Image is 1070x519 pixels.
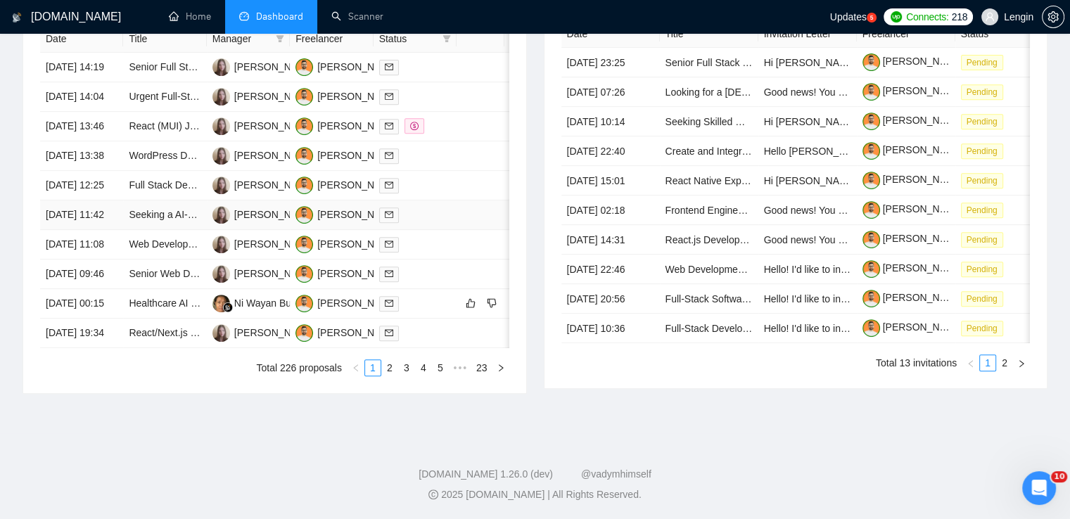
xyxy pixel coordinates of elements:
img: TM [295,58,313,76]
a: @vadymhimself [581,468,651,480]
img: TM [295,117,313,135]
td: [DATE] 07:26 [561,77,660,107]
th: Freelancer [857,20,955,48]
td: WordPress Developer - Long-term Freelancer (WPBakery, ACF, Custom PHP) [123,141,206,171]
td: [DATE] 14:19 [40,53,123,82]
div: [PERSON_NAME] [234,59,315,75]
a: NB[PERSON_NAME] [212,149,315,160]
a: Senior Full Stack Developer [665,57,788,68]
a: NB[PERSON_NAME] [212,179,315,190]
td: Web Developer Needed for Real Estate Website Launch in Mexico [123,230,206,259]
div: [PERSON_NAME] [234,148,315,163]
a: React.js Developer for Community Platform (Discourse Expertise) [665,234,952,245]
td: [DATE] 14:04 [40,82,123,112]
img: upwork-logo.png [891,11,902,23]
a: Full-Stack Software Engineer Needed - React Native, Node.js, TypeScript [665,293,986,305]
td: Senior Web Developer for Web Game Project (React + Node.js) [123,259,206,289]
a: homeHome [169,11,211,23]
li: Previous Page [348,359,364,376]
img: gigradar-bm.png [223,302,233,312]
li: Total 226 proposals [257,359,342,376]
td: [DATE] 12:25 [40,171,123,200]
li: 23 [471,359,492,376]
span: Pending [961,262,1003,277]
span: setting [1043,11,1064,23]
li: 1 [979,354,996,371]
span: Connects: [906,9,948,25]
a: NB[PERSON_NAME] [212,60,315,72]
a: [PERSON_NAME] [862,56,964,67]
td: Urgent Full-Stack Developer Needed for AI Software Website [123,82,206,112]
img: c1NLmzrk-0pBZjOo1nLSJnOz0itNHKTdmMHAt8VIsLFzaWqqsJDJtcFyV3OYvrqgu3 [862,83,880,101]
td: [DATE] 22:46 [561,255,660,284]
a: Frontend Engineer (React) - Build the OS for Content! [665,205,900,216]
img: NB [212,177,230,194]
a: Senior Full Stack Developer - AI Web Apps (React, Node.js, OpenAI, Supabase) [129,61,478,72]
img: TM [295,295,313,312]
img: TM [295,206,313,224]
td: Looking for a FE dev to build a clickable prototype [660,77,758,107]
a: Pending [961,263,1009,274]
a: 1 [980,355,995,371]
span: Pending [961,203,1003,218]
a: React Native Expert for AI-Powered Pregnancy App (3D Avatar + AR) [665,175,967,186]
div: [PERSON_NAME] [234,89,315,104]
a: NB[PERSON_NAME] [212,120,315,131]
span: ••• [449,359,471,376]
a: [PERSON_NAME] [862,115,964,126]
div: [PERSON_NAME] [317,59,398,75]
img: c1NLmzrk-0pBZjOo1nLSJnOz0itNHKTdmMHAt8VIsLFzaWqqsJDJtcFyV3OYvrqgu3 [862,290,880,307]
td: [DATE] 15:01 [561,166,660,196]
td: [DATE] 14:31 [561,225,660,255]
a: 3 [399,360,414,376]
th: Date [40,25,123,53]
a: Pending [961,115,1009,127]
a: Pending [961,204,1009,215]
td: Senior Full Stack Developer - AI Web Apps (React, Node.js, OpenAI, Supabase) [123,53,206,82]
img: TM [295,265,313,283]
td: React (MUI) Job Portal Application Styling [123,112,206,141]
div: [PERSON_NAME] [317,325,398,340]
img: c1NLmzrk-0pBZjOo1nLSJnOz0itNHKTdmMHAt8VIsLFzaWqqsJDJtcFyV3OYvrqgu3 [862,113,880,130]
li: 2 [381,359,398,376]
a: [PERSON_NAME] [862,203,964,214]
a: TM[PERSON_NAME] [295,120,398,131]
button: setting [1042,6,1064,28]
a: NB[PERSON_NAME] [212,208,315,219]
img: NB [212,147,230,165]
th: Date [561,20,660,48]
td: [DATE] 10:36 [561,314,660,343]
td: Web Development & Coding Expert Needed [660,255,758,284]
span: mail [385,151,393,160]
a: TM[PERSON_NAME] [295,326,398,338]
div: [PERSON_NAME] [317,207,398,222]
img: c1NLmzrk-0pBZjOo1nLSJnOz0itNHKTdmMHAt8VIsLFzaWqqsJDJtcFyV3OYvrqgu3 [862,319,880,337]
span: dollar [410,122,419,130]
span: Pending [961,291,1003,307]
a: NB[PERSON_NAME] [212,238,315,249]
div: [PERSON_NAME] [317,118,398,134]
td: React.js Developer for Community Platform (Discourse Expertise) [660,225,758,255]
img: c1NLmzrk-0pBZjOo1nLSJnOz0itNHKTdmMHAt8VIsLFzaWqqsJDJtcFyV3OYvrqgu3 [862,172,880,189]
span: Dashboard [256,11,303,23]
td: [DATE] 13:38 [40,141,123,171]
td: [DATE] 10:14 [561,107,660,136]
span: Pending [961,55,1003,70]
div: [PERSON_NAME] [317,148,398,163]
a: Senior Web Developer for Web Game Project (React + Node.js) [129,268,407,279]
iframe: Intercom live chat [1022,471,1056,505]
td: [DATE] 20:56 [561,284,660,314]
div: [PERSON_NAME] [317,236,398,252]
button: right [492,359,509,376]
span: filter [276,34,284,43]
button: dislike [483,295,500,312]
a: [DOMAIN_NAME] 1.26.0 (dev) [419,468,553,480]
div: [PERSON_NAME] [234,118,315,134]
div: Ni Wayan Budiarti [234,295,313,311]
span: mail [385,269,393,278]
td: [DATE] 22:40 [561,136,660,166]
a: Seeking a AI-Focused Full Stack developer for building voice agent integrated Website. [129,209,509,220]
img: NB [212,324,230,342]
img: TM [295,147,313,165]
a: [PERSON_NAME] [862,321,964,333]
